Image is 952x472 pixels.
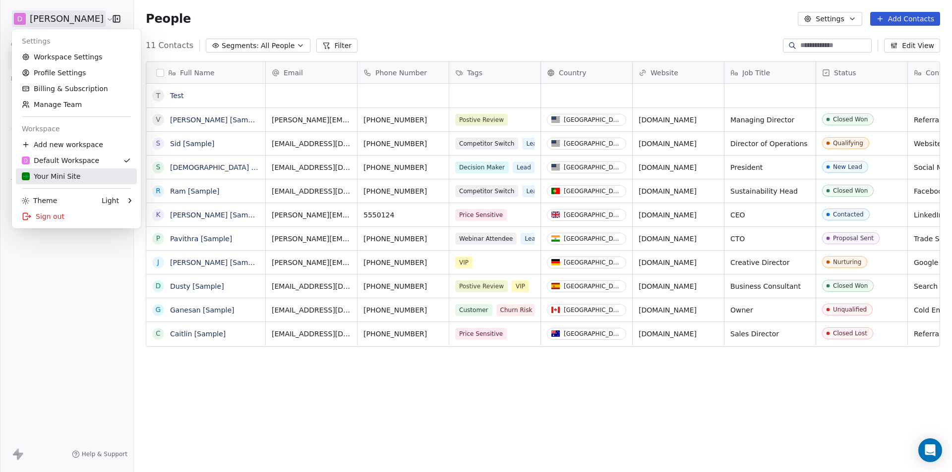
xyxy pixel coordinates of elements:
span: D [24,157,28,164]
a: Workspace Settings [16,49,137,65]
a: Billing & Subscription [16,81,137,97]
a: Manage Team [16,97,137,112]
div: Your Mini Site [22,171,80,181]
div: Workspace [16,121,137,137]
div: Default Workspace [22,156,99,165]
div: Theme [22,196,57,206]
img: yourminisite%20logo%20png.png [22,172,30,180]
div: Settings [16,33,137,49]
div: Light [102,196,119,206]
div: Sign out [16,209,137,224]
div: Add new workspace [16,137,137,153]
a: Profile Settings [16,65,137,81]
